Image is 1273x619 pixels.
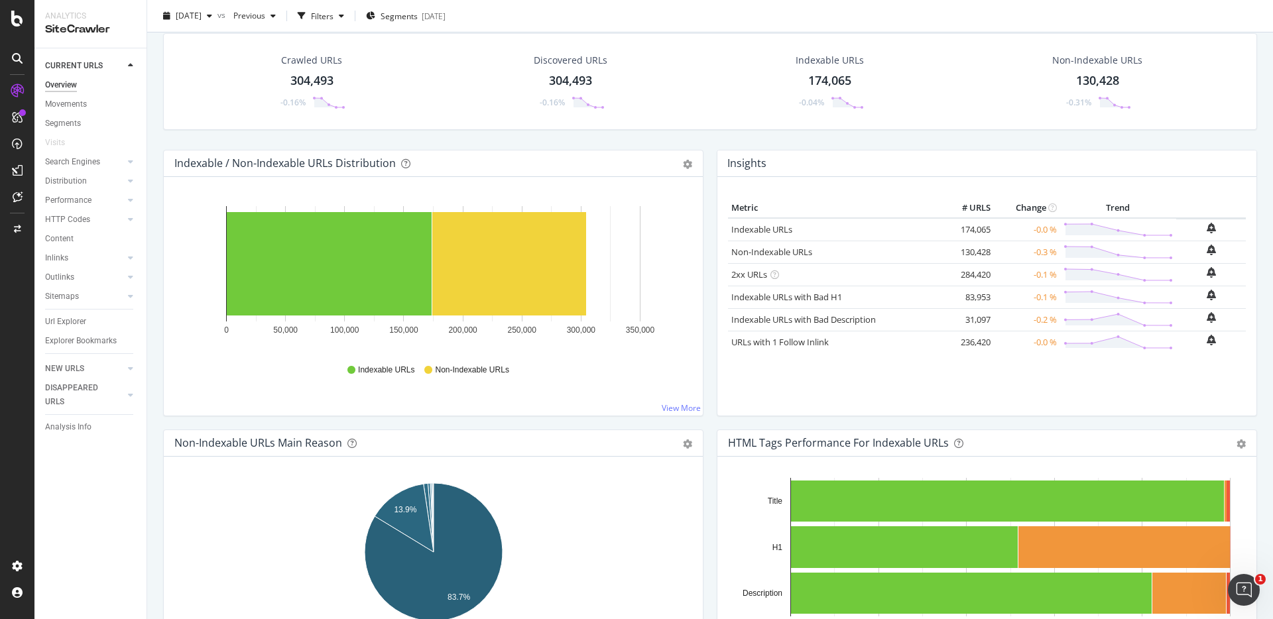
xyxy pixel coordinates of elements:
[176,10,202,21] span: 2025 Sep. 28th
[394,505,416,514] text: 13.9%
[534,54,607,67] div: Discovered URLs
[45,213,90,227] div: HTTP Codes
[1207,245,1216,255] div: bell-plus
[381,10,418,21] span: Segments
[273,325,298,335] text: 50,000
[358,365,414,376] span: Indexable URLs
[45,78,137,92] a: Overview
[435,365,509,376] span: Non-Indexable URLs
[796,54,864,67] div: Indexable URLs
[361,5,451,27] button: Segments[DATE]
[45,213,124,227] a: HTTP Codes
[683,439,692,449] div: gear
[1207,312,1216,323] div: bell-plus
[808,72,851,89] div: 174,065
[281,54,342,67] div: Crawled URLs
[45,11,136,22] div: Analytics
[45,251,68,265] div: Inlinks
[45,420,137,434] a: Analysis Info
[1076,72,1119,89] div: 130,428
[311,10,333,21] div: Filters
[45,194,124,207] a: Performance
[45,251,124,265] a: Inlinks
[45,174,124,188] a: Distribution
[1207,223,1216,233] div: bell-plus
[994,241,1060,263] td: -0.3 %
[1066,97,1091,108] div: -0.31%
[994,286,1060,308] td: -0.1 %
[45,270,124,284] a: Outlinks
[422,10,446,21] div: [DATE]
[290,72,333,89] div: 304,493
[994,263,1060,286] td: -0.1 %
[224,325,229,335] text: 0
[45,362,84,376] div: NEW URLS
[45,290,79,304] div: Sitemaps
[508,325,537,335] text: 250,000
[662,402,701,414] a: View More
[768,496,783,506] text: Title
[1207,290,1216,300] div: bell-plus
[941,308,994,331] td: 31,097
[45,290,124,304] a: Sitemaps
[683,160,692,169] div: gear
[330,325,359,335] text: 100,000
[941,286,994,308] td: 83,953
[994,308,1060,331] td: -0.2 %
[1255,574,1266,585] span: 1
[228,10,265,21] span: Previous
[728,198,941,218] th: Metric
[994,198,1060,218] th: Change
[1060,198,1176,218] th: Trend
[45,136,78,150] a: Visits
[567,325,596,335] text: 300,000
[731,246,812,258] a: Non-Indexable URLs
[941,263,994,286] td: 284,420
[45,78,77,92] div: Overview
[941,241,994,263] td: 130,428
[45,232,74,246] div: Content
[45,334,117,348] div: Explorer Bookmarks
[217,9,228,20] span: vs
[45,174,87,188] div: Distribution
[626,325,655,335] text: 350,000
[727,154,766,172] h4: Insights
[45,97,87,111] div: Movements
[1207,335,1216,345] div: bell-plus
[45,117,81,131] div: Segments
[549,72,592,89] div: 304,493
[731,313,876,325] a: Indexable URLs with Bad Description
[45,381,112,409] div: DISAPPEARED URLS
[228,5,281,27] button: Previous
[45,270,74,284] div: Outlinks
[280,97,306,108] div: -0.16%
[1228,574,1260,606] iframe: Intercom live chat
[174,436,342,449] div: Non-Indexable URLs Main Reason
[174,198,692,352] svg: A chart.
[45,315,137,329] a: Url Explorer
[941,198,994,218] th: # URLS
[45,334,137,348] a: Explorer Bookmarks
[292,5,349,27] button: Filters
[731,291,842,303] a: Indexable URLs with Bad H1
[799,97,824,108] div: -0.04%
[45,194,91,207] div: Performance
[1207,267,1216,278] div: bell-plus
[158,5,217,27] button: [DATE]
[731,336,829,348] a: URLs with 1 Follow Inlink
[743,589,782,598] text: Description
[731,223,792,235] a: Indexable URLs
[941,218,994,241] td: 174,065
[45,59,124,73] a: CURRENT URLS
[45,22,136,37] div: SiteCrawler
[448,592,470,602] text: 83.7%
[540,97,565,108] div: -0.16%
[45,232,137,246] a: Content
[45,381,124,409] a: DISAPPEARED URLS
[45,420,91,434] div: Analysis Info
[45,155,100,169] div: Search Engines
[45,59,103,73] div: CURRENT URLS
[1052,54,1142,67] div: Non-Indexable URLs
[45,315,86,329] div: Url Explorer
